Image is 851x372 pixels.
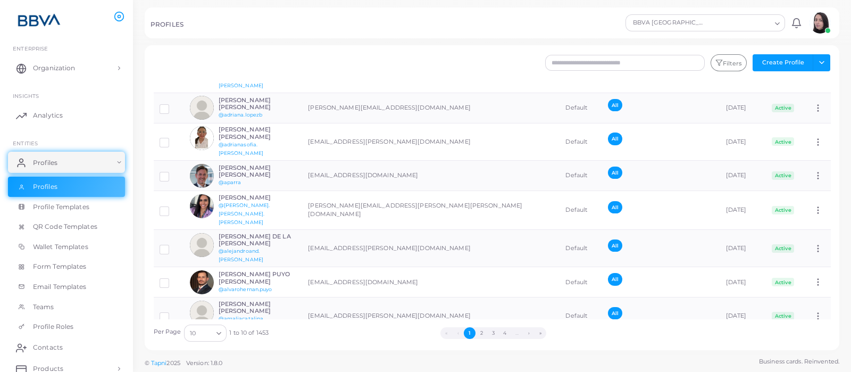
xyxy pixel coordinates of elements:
[190,233,214,257] img: avatar
[219,233,297,247] h6: [PERSON_NAME] DE LA [PERSON_NAME]
[772,278,794,286] span: Active
[720,230,766,267] td: [DATE]
[302,93,560,123] td: [PERSON_NAME][EMAIL_ADDRESS][DOMAIN_NAME]
[145,359,222,368] span: ©
[523,327,535,339] button: Go to next page
[8,237,125,257] a: Wallet Templates
[772,104,794,112] span: Active
[720,123,766,160] td: [DATE]
[33,262,87,271] span: Form Templates
[219,194,297,201] h6: [PERSON_NAME]
[302,123,560,160] td: [EMAIL_ADDRESS][PERSON_NAME][DOMAIN_NAME]
[13,93,39,99] span: INSIGHTS
[710,17,771,29] input: Search for option
[759,357,839,366] span: Business cards. Reinvented.
[219,301,297,315] h6: [PERSON_NAME] [PERSON_NAME]
[219,97,297,111] h6: [PERSON_NAME] [PERSON_NAME]
[720,267,766,297] td: [DATE]
[219,112,263,118] a: @adriana.lopezb
[33,222,97,232] span: QR Code Templates
[302,297,560,335] td: [EMAIL_ADDRESS][PERSON_NAME][DOMAIN_NAME]
[151,21,183,28] h5: PROFILES
[166,359,180,368] span: 2025
[33,111,63,120] span: Analytics
[13,140,38,146] span: ENTITIES
[608,99,622,111] span: All
[8,337,125,358] a: Contacts
[8,277,125,297] a: Email Templates
[608,201,622,213] span: All
[711,54,747,71] button: Filters
[219,142,263,156] a: @adrianasofia.[PERSON_NAME]
[190,194,214,218] img: avatar
[154,328,181,336] label: Per Page
[190,96,214,120] img: avatar
[608,167,622,179] span: All
[8,297,125,317] a: Teams
[190,164,214,188] img: avatar
[8,217,125,237] a: QR Code Templates
[772,206,794,214] span: Active
[33,302,54,312] span: Teams
[190,328,196,339] span: 10
[560,123,602,160] td: Default
[302,191,560,230] td: [PERSON_NAME][EMAIL_ADDRESS][PERSON_NAME][PERSON_NAME][DOMAIN_NAME]
[625,14,785,31] div: Search for option
[535,327,546,339] button: Go to last page
[219,202,270,225] a: @[PERSON_NAME].[PERSON_NAME].[PERSON_NAME]
[219,286,272,292] a: @alvarohernan.puyo
[560,93,602,123] td: Default
[190,270,214,294] img: avatar
[499,327,511,339] button: Go to page 4
[464,327,475,339] button: Go to page 1
[33,202,89,212] span: Profile Templates
[13,45,48,52] span: Enterprise
[608,273,622,285] span: All
[608,307,622,319] span: All
[772,312,794,320] span: Active
[219,164,297,178] h6: [PERSON_NAME] [PERSON_NAME]
[8,257,125,277] a: Form Templates
[219,316,265,330] a: @amaliacatalina.[PERSON_NAME]
[487,327,499,339] button: Go to page 3
[608,133,622,145] span: All
[33,242,88,252] span: Wallet Templates
[33,158,57,168] span: Profiles
[560,230,602,267] td: Default
[302,230,560,267] td: [EMAIL_ADDRESS][PERSON_NAME][DOMAIN_NAME]
[186,359,223,367] span: Version: 1.8.0
[10,10,69,30] img: logo
[772,171,794,180] span: Active
[608,239,622,252] span: All
[720,161,766,191] td: [DATE]
[772,137,794,146] span: Active
[753,54,813,71] button: Create Profile
[475,327,487,339] button: Go to page 2
[560,191,602,230] td: Default
[269,327,718,339] ul: Pagination
[33,63,75,73] span: Organization
[219,126,297,140] h6: [PERSON_NAME] [PERSON_NAME]
[33,182,57,192] span: Profiles
[8,57,125,79] a: Organization
[8,177,125,197] a: Profiles
[190,126,214,150] img: avatar
[197,327,212,339] input: Search for option
[8,105,125,126] a: Analytics
[229,329,269,337] span: 1 to 10 of 1453
[720,297,766,335] td: [DATE]
[219,271,297,285] h6: [PERSON_NAME] PUYO [PERSON_NAME]
[219,248,263,262] a: @alejandroand.[PERSON_NAME]
[219,179,241,185] a: @aparra
[8,197,125,217] a: Profile Templates
[190,301,214,325] img: avatar
[772,244,794,253] span: Active
[151,359,167,367] a: Tapni
[720,93,766,123] td: [DATE]
[8,317,125,337] a: Profile Roles
[560,161,602,191] td: Default
[184,325,227,342] div: Search for option
[806,12,833,34] a: avatar
[560,297,602,335] td: Default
